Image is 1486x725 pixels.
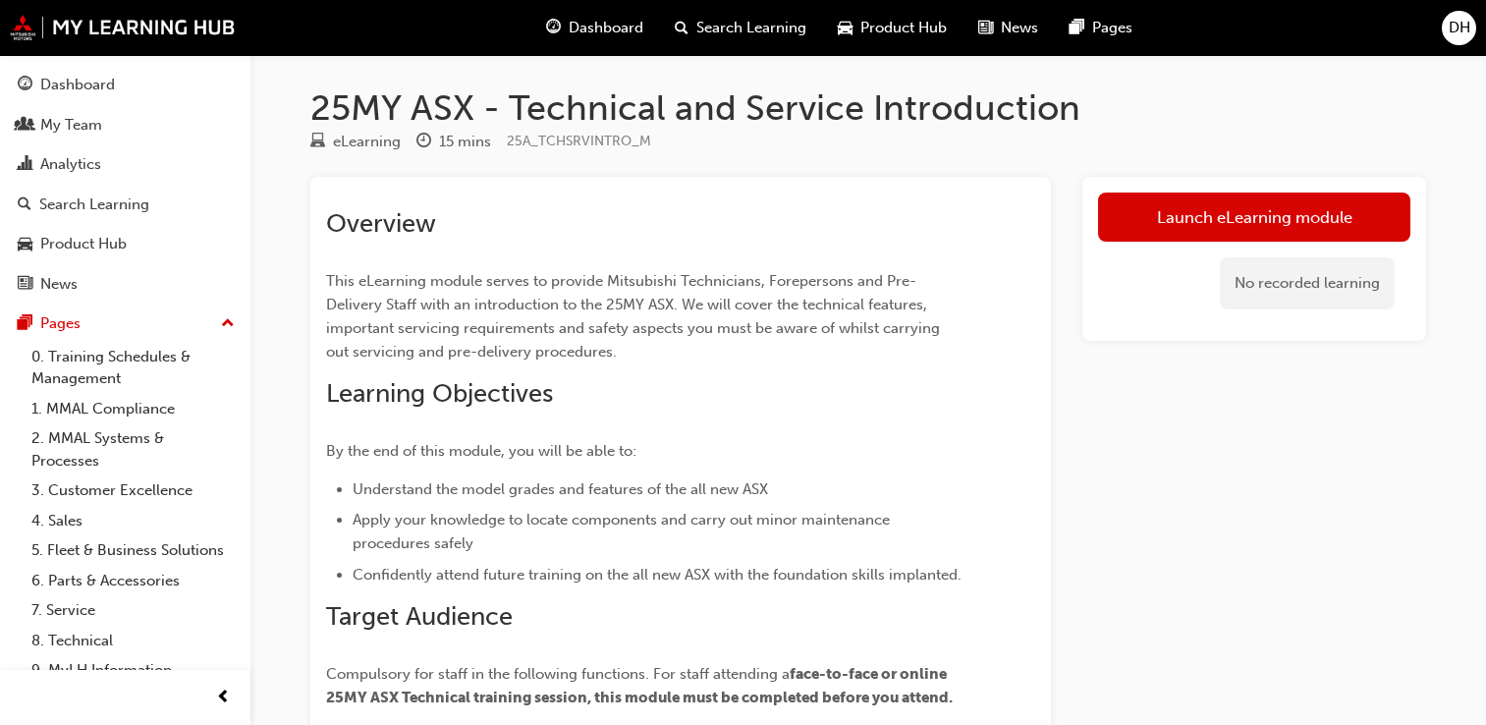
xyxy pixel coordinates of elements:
[40,74,115,96] div: Dashboard
[675,16,688,40] span: search-icon
[978,16,993,40] span: news-icon
[8,266,243,303] a: News
[696,17,806,39] span: Search Learning
[8,306,243,342] button: Pages
[18,196,31,214] span: search-icon
[8,63,243,306] button: DashboardMy TeamAnalyticsSearch LearningProduct HubNews
[326,378,553,409] span: Learning Objectives
[860,17,947,39] span: Product Hub
[963,8,1054,48] a: news-iconNews
[569,17,643,39] span: Dashboard
[18,315,32,333] span: pages-icon
[24,342,243,394] a: 0. Training Schedules & Management
[18,236,32,253] span: car-icon
[1220,257,1395,309] div: No recorded learning
[24,595,243,626] a: 7. Service
[530,8,659,48] a: guage-iconDashboard
[24,394,243,424] a: 1. MMAL Compliance
[416,134,431,151] span: clock-icon
[18,156,32,174] span: chart-icon
[659,8,822,48] a: search-iconSearch Learning
[8,146,243,183] a: Analytics
[24,655,243,686] a: 9. MyLH Information
[24,535,243,566] a: 5. Fleet & Business Solutions
[507,133,651,149] span: Learning resource code
[40,312,81,335] div: Pages
[8,187,243,223] a: Search Learning
[310,134,325,151] span: learningResourceType_ELEARNING-icon
[326,601,513,632] span: Target Audience
[18,117,32,135] span: people-icon
[40,114,102,137] div: My Team
[326,442,636,460] span: By the end of this module, you will be able to:
[326,208,436,239] span: Overview
[216,686,231,710] span: prev-icon
[39,194,149,216] div: Search Learning
[40,273,78,296] div: News
[333,131,401,153] div: eLearning
[24,423,243,475] a: 2. MMAL Systems & Processes
[1001,17,1038,39] span: News
[1442,11,1476,45] button: DH
[1070,16,1084,40] span: pages-icon
[8,107,243,143] a: My Team
[1449,17,1470,39] span: DH
[310,86,1426,130] h1: 25MY ASX - Technical and Service Introduction
[310,130,401,154] div: Type
[24,506,243,536] a: 4. Sales
[353,480,768,498] span: Understand the model grades and features of the all new ASX
[8,67,243,103] a: Dashboard
[838,16,853,40] span: car-icon
[546,16,561,40] span: guage-icon
[353,566,962,584] span: Confidently attend future training on the all new ASX with the foundation skills implanted.
[353,511,894,552] span: Apply your knowledge to locate components and carry out minor maintenance procedures safely
[1092,17,1132,39] span: Pages
[1054,8,1148,48] a: pages-iconPages
[24,626,243,656] a: 8. Technical
[40,153,101,176] div: Analytics
[24,475,243,506] a: 3. Customer Excellence
[822,8,963,48] a: car-iconProduct Hub
[40,233,127,255] div: Product Hub
[24,566,243,596] a: 6. Parts & Accessories
[416,130,491,154] div: Duration
[18,276,32,294] span: news-icon
[326,665,790,683] span: Compulsory for staff in the following functions. For staff attending a
[326,665,953,706] span: face-to-face or online 25MY ASX Technical training session, this module must be completed before ...
[18,77,32,94] span: guage-icon
[1098,193,1410,242] a: Launch eLearning module
[326,272,944,361] span: This eLearning module serves to provide Mitsubishi Technicians, Forepersons and Pre-Delivery Staf...
[221,311,235,337] span: up-icon
[439,131,491,153] div: 15 mins
[10,15,236,40] img: mmal
[8,226,243,262] a: Product Hub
